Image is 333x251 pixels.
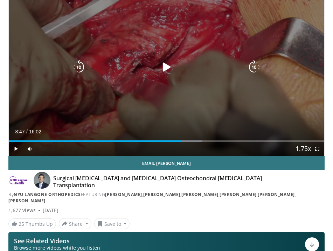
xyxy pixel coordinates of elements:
[296,142,310,156] button: Playback Rate
[105,191,142,197] a: [PERSON_NAME]
[59,218,91,229] button: Share
[181,191,218,197] a: [PERSON_NAME]
[220,191,257,197] a: [PERSON_NAME]
[14,191,81,197] a: NYU Langone Orthopedics
[143,191,180,197] a: [PERSON_NAME]
[23,142,37,156] button: Mute
[310,142,324,156] button: Fullscreen
[9,142,23,156] button: Play
[26,129,28,134] span: /
[14,237,100,244] p: See Related Videos
[19,221,24,227] span: 25
[8,191,325,204] div: By FEATURING , , , , ,
[94,218,130,229] button: Save to
[29,129,41,134] span: 16:02
[8,198,46,204] a: [PERSON_NAME]
[15,129,25,134] span: 8:47
[53,175,278,189] h4: Surgical [MEDICAL_DATA] and [MEDICAL_DATA] Osteochondral [MEDICAL_DATA] Transplantation
[258,191,295,197] a: [PERSON_NAME]
[9,140,324,142] div: Progress Bar
[43,207,58,214] div: [DATE]
[8,175,28,186] img: NYU Langone Orthopedics
[8,207,36,214] span: 1,677 views
[8,156,325,170] a: Email [PERSON_NAME]
[34,172,50,189] img: Avatar
[8,218,56,229] a: 25 Thumbs Up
